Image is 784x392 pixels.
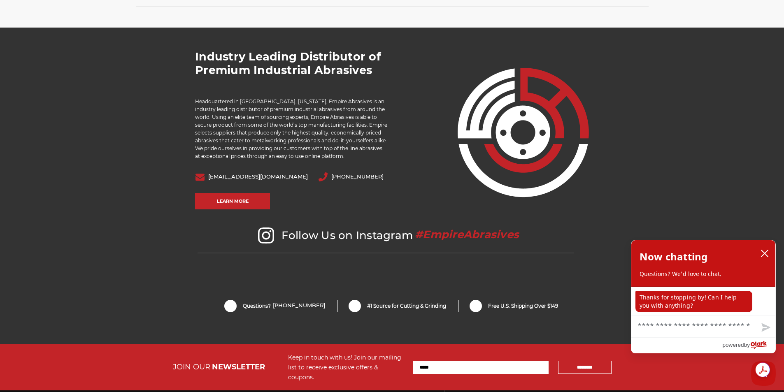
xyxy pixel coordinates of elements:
[331,174,384,179] a: [PHONE_NUMBER]
[488,302,558,310] span: Free U.S. Shipping Over $149
[413,229,521,242] a: #EmpireAbrasives
[631,240,776,353] div: olark chatbox
[722,338,775,353] a: Powered by Olark
[758,247,771,260] button: close chatbox
[415,228,519,241] span: #EmpireAbrasives
[243,302,325,310] span: Questions?
[367,302,446,310] span: #1 Source for Cutting & Grinding
[198,227,574,253] h2: Follow Us on Instagram
[751,361,776,386] button: Close Chatbox
[631,287,775,315] div: chat
[635,291,752,312] p: Thanks for stopping by! Can I help you with anything?
[744,340,750,350] span: by
[195,50,388,77] h2: Industry Leading Distributor of Premium Industrial Abrasives
[755,318,775,337] button: Send message
[288,353,405,382] div: Keep in touch with us! Join our mailing list to receive exclusive offers & coupons.
[273,302,325,310] a: [PHONE_NUMBER]
[208,174,308,179] a: [EMAIL_ADDRESS][DOMAIN_NAME]
[212,362,265,371] span: NEWSLETTER
[640,248,707,265] h2: Now chatting
[195,97,388,160] p: Headquartered in [GEOGRAPHIC_DATA], [US_STATE], Empire Abrasives is an industry leading distribut...
[640,270,767,278] p: Questions? We'd love to chat.
[722,340,744,350] span: powered
[195,193,270,209] a: Learn More
[173,362,210,371] span: JOIN OUR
